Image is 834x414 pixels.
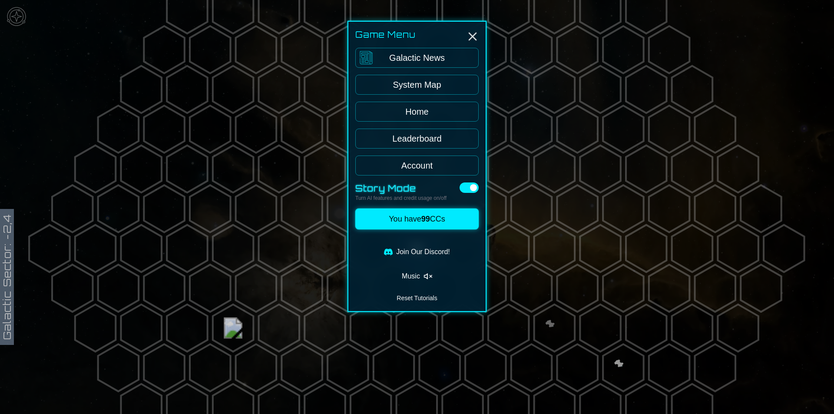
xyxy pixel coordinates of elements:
[384,248,393,256] img: Discord
[421,215,430,223] span: 99
[355,209,479,229] button: You have99CCs
[466,30,480,43] button: Close
[355,268,479,285] button: Enable music
[355,129,479,149] a: Leaderboard
[355,156,479,176] a: Account
[355,243,479,261] a: Join Our Discord!
[355,292,479,304] button: Reset Tutorials
[355,195,447,202] p: Turn AI features and credit usage on/off
[355,75,479,95] a: System Map
[357,48,375,66] img: News
[355,48,479,68] a: Galactic News
[355,29,479,41] h2: Game Menu
[355,182,447,195] p: Story Mode
[355,102,479,122] a: Home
